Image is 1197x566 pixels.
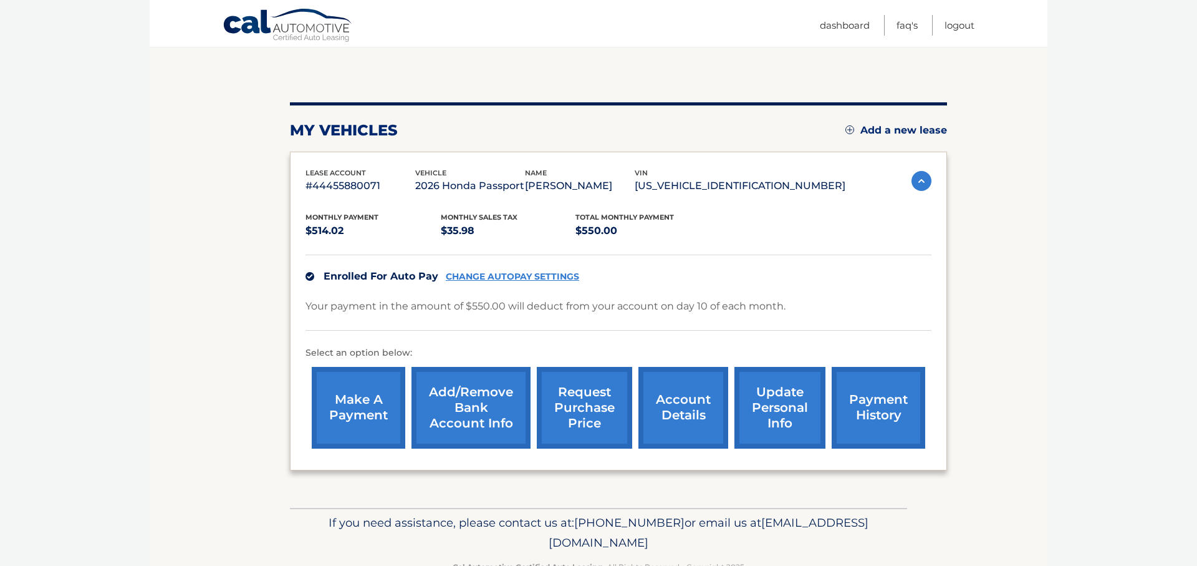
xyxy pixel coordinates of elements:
p: Your payment in the amount of $550.00 will deduct from your account on day 10 of each month. [305,298,786,315]
p: [PERSON_NAME] [525,177,635,195]
span: Monthly Payment [305,213,378,222]
span: Enrolled For Auto Pay [324,270,438,282]
p: [US_VEHICLE_IDENTIFICATION_NUMBER] [635,177,845,195]
a: CHANGE AUTOPAY SETTINGS [446,271,579,282]
a: payment history [832,367,925,449]
h2: my vehicles [290,121,398,140]
a: Dashboard [820,15,870,36]
a: Cal Automotive [223,8,353,44]
span: lease account [305,168,366,177]
p: Select an option below: [305,346,931,361]
img: check.svg [305,272,314,281]
a: Add a new lease [845,124,947,137]
p: #44455880071 [305,177,415,195]
a: make a payment [312,367,405,449]
span: vehicle [415,168,446,177]
img: add.svg [845,125,854,134]
span: Monthly sales Tax [441,213,517,222]
p: $35.98 [441,222,576,240]
span: vin [635,168,648,177]
a: account details [638,367,728,449]
a: Add/Remove bank account info [411,367,531,449]
a: update personal info [734,367,825,449]
a: FAQ's [897,15,918,36]
span: Total Monthly Payment [575,213,674,222]
img: accordion-active.svg [911,171,931,191]
span: name [525,168,547,177]
p: $550.00 [575,222,711,240]
span: [PHONE_NUMBER] [574,515,685,530]
a: Logout [945,15,974,36]
p: $514.02 [305,222,441,240]
p: 2026 Honda Passport [415,177,525,195]
p: If you need assistance, please contact us at: or email us at [298,513,899,553]
a: request purchase price [537,367,632,449]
